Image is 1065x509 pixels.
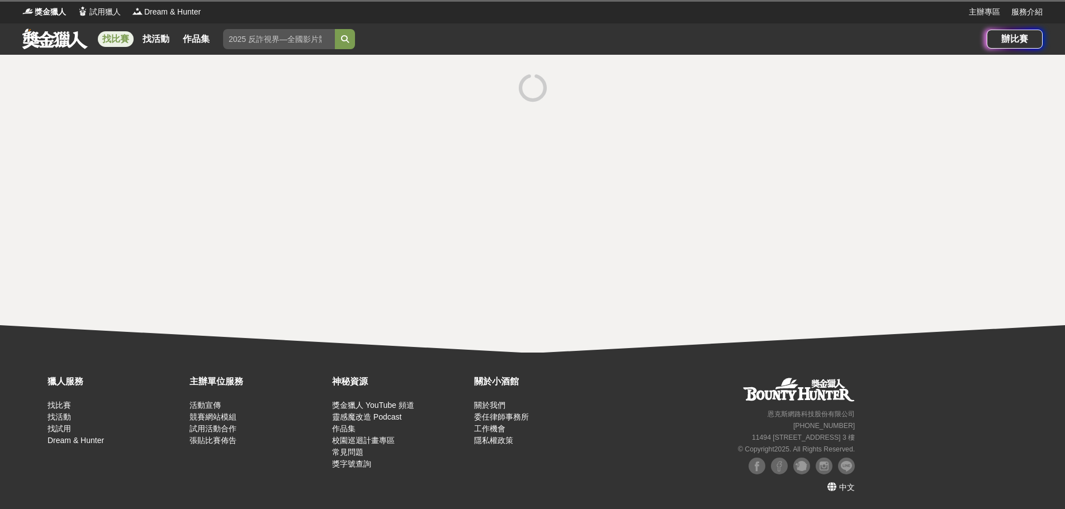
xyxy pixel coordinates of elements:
[332,436,395,445] a: 校園巡迴計畫專區
[332,424,356,433] a: 作品集
[223,29,335,49] input: 2025 反詐視界—全國影片競賽
[332,459,371,468] a: 獎字號查詢
[474,424,505,433] a: 工作機會
[77,6,88,17] img: Logo
[77,6,121,18] a: Logo試用獵人
[190,412,236,421] a: 競賽網站模組
[48,375,184,388] div: 獵人服務
[969,6,1000,18] a: 主辦專區
[987,30,1043,49] a: 辦比賽
[749,458,765,474] img: Facebook
[474,375,610,388] div: 關於小酒館
[1011,6,1043,18] a: 服務介紹
[178,31,214,47] a: 作品集
[332,401,414,410] a: 獎金獵人 YouTube 頻道
[474,436,513,445] a: 隱私權政策
[48,412,71,421] a: 找活動
[738,445,855,453] small: © Copyright 2025 . All Rights Reserved.
[138,31,174,47] a: 找活動
[190,424,236,433] a: 試用活動合作
[190,375,326,388] div: 主辦單位服務
[22,6,66,18] a: Logo獎金獵人
[839,483,855,492] span: 中文
[332,375,468,388] div: 神秘資源
[89,6,121,18] span: 試用獵人
[332,412,401,421] a: 靈感魔改造 Podcast
[132,6,143,17] img: Logo
[98,31,134,47] a: 找比賽
[35,6,66,18] span: 獎金獵人
[48,436,104,445] a: Dream & Hunter
[22,6,34,17] img: Logo
[768,410,855,418] small: 恩克斯網路科技股份有限公司
[190,401,221,410] a: 活動宣傳
[332,448,363,456] a: 常見問題
[771,458,788,474] img: Facebook
[132,6,201,18] a: LogoDream & Hunter
[752,434,855,441] small: 11494 [STREET_ADDRESS] 3 樓
[474,401,505,410] a: 關於我們
[816,458,832,474] img: Instagram
[48,401,71,410] a: 找比賽
[793,458,810,474] img: Plurk
[793,422,855,430] small: [PHONE_NUMBER]
[838,458,855,474] img: LINE
[190,436,236,445] a: 張貼比賽佈告
[144,6,201,18] span: Dream & Hunter
[474,412,529,421] a: 委任律師事務所
[48,424,71,433] a: 找試用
